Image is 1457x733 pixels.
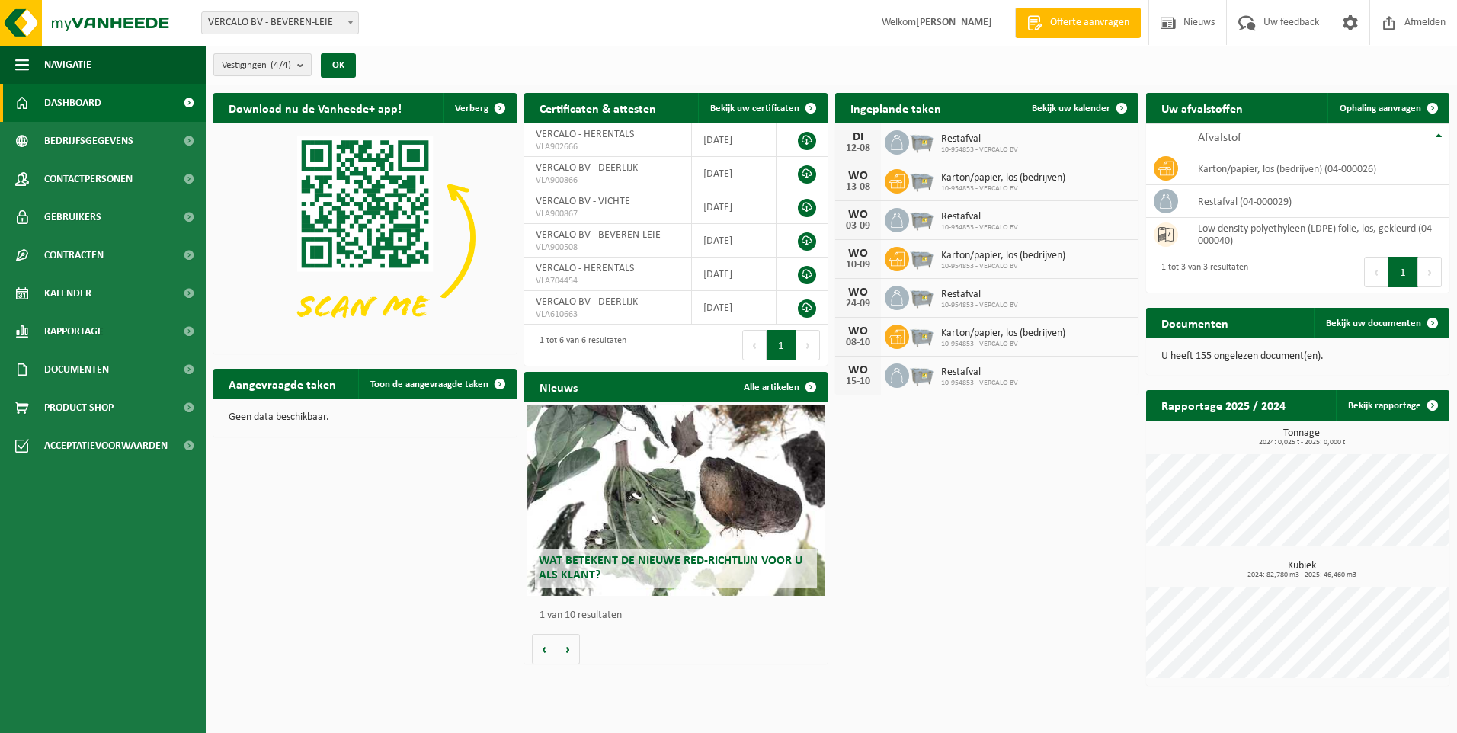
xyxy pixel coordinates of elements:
[835,93,956,123] h2: Ingeplande taken
[843,170,873,182] div: WO
[916,17,992,28] strong: [PERSON_NAME]
[536,141,680,153] span: VLA902666
[1015,8,1141,38] a: Offerte aanvragen
[213,93,417,123] h2: Download nu de Vanheede+ app!
[909,245,935,270] img: WB-2500-GAL-GY-01
[843,221,873,232] div: 03-09
[540,610,820,621] p: 1 van 10 resultaten
[1146,93,1258,123] h2: Uw afvalstoffen
[941,366,1018,379] span: Restafval
[536,129,634,140] span: VERCALO - HERENTALS
[698,93,826,123] a: Bekijk uw certificaten
[536,275,680,287] span: VLA704454
[692,190,776,224] td: [DATE]
[941,133,1018,146] span: Restafval
[941,289,1018,301] span: Restafval
[536,296,638,308] span: VERCALO BV - DEERLIJK
[941,340,1065,349] span: 10-954853 - VERCALO BV
[1020,93,1137,123] a: Bekijk uw kalender
[843,286,873,299] div: WO
[1326,318,1421,328] span: Bekijk uw documenten
[692,291,776,325] td: [DATE]
[1154,439,1449,447] span: 2024: 0,025 t - 2025: 0,000 t
[1388,257,1418,287] button: 1
[941,172,1065,184] span: Karton/papier, los (bedrijven)
[941,301,1018,310] span: 10-954853 - VERCALO BV
[44,236,104,274] span: Contracten
[532,328,626,362] div: 1 tot 6 van 6 resultaten
[370,379,488,389] span: Toon de aangevraagde taken
[1186,218,1449,251] td: low density polyethyleen (LDPE) folie, los, gekleurd (04-000040)
[843,209,873,221] div: WO
[213,53,312,76] button: Vestigingen(4/4)
[843,260,873,270] div: 10-09
[1154,571,1449,579] span: 2024: 82,780 m3 - 2025: 46,460 m3
[710,104,799,114] span: Bekijk uw certificaten
[527,405,825,596] a: Wat betekent de nieuwe RED-richtlijn voor u als klant?
[767,330,796,360] button: 1
[539,555,802,581] span: Wat betekent de nieuwe RED-richtlijn voor u als klant?
[455,104,488,114] span: Verberg
[843,182,873,193] div: 13-08
[201,11,359,34] span: VERCALO BV - BEVEREN-LEIE
[222,54,291,77] span: Vestigingen
[213,369,351,399] h2: Aangevraagde taken
[1154,428,1449,447] h3: Tonnage
[536,174,680,187] span: VLA900866
[1046,15,1133,30] span: Offerte aanvragen
[941,223,1018,232] span: 10-954853 - VERCALO BV
[843,248,873,260] div: WO
[941,379,1018,388] span: 10-954853 - VERCALO BV
[1154,255,1248,289] div: 1 tot 3 van 3 resultaten
[44,389,114,427] span: Product Shop
[941,184,1065,194] span: 10-954853 - VERCALO BV
[1418,257,1442,287] button: Next
[556,634,580,664] button: Volgende
[843,376,873,387] div: 15-10
[1146,390,1301,420] h2: Rapportage 2025 / 2024
[532,634,556,664] button: Vorige
[536,263,634,274] span: VERCALO - HERENTALS
[1364,257,1388,287] button: Previous
[692,123,776,157] td: [DATE]
[536,242,680,254] span: VLA900508
[44,160,133,198] span: Contactpersonen
[1032,104,1110,114] span: Bekijk uw kalender
[1146,308,1244,338] h2: Documenten
[1340,104,1421,114] span: Ophaling aanvragen
[536,229,661,241] span: VERCALO BV - BEVEREN-LEIE
[229,412,501,423] p: Geen data beschikbaar.
[732,372,826,402] a: Alle artikelen
[1186,152,1449,185] td: karton/papier, los (bedrijven) (04-000026)
[843,299,873,309] div: 24-09
[909,206,935,232] img: WB-2500-GAL-GY-01
[941,211,1018,223] span: Restafval
[358,369,515,399] a: Toon de aangevraagde taken
[1336,390,1448,421] a: Bekijk rapportage
[44,350,109,389] span: Documenten
[796,330,820,360] button: Next
[44,46,91,84] span: Navigatie
[524,93,671,123] h2: Certificaten & attesten
[1327,93,1448,123] a: Ophaling aanvragen
[536,196,630,207] span: VERCALO BV - VICHTE
[1161,351,1434,362] p: U heeft 155 ongelezen document(en).
[44,84,101,122] span: Dashboard
[321,53,356,78] button: OK
[941,250,1065,262] span: Karton/papier, los (bedrijven)
[692,258,776,291] td: [DATE]
[271,60,291,70] count: (4/4)
[742,330,767,360] button: Previous
[536,208,680,220] span: VLA900867
[44,427,168,465] span: Acceptatievoorwaarden
[909,128,935,154] img: WB-2500-GAL-GY-01
[692,224,776,258] td: [DATE]
[909,283,935,309] img: WB-2500-GAL-GY-01
[843,131,873,143] div: DI
[536,162,638,174] span: VERCALO BV - DEERLIJK
[909,322,935,348] img: WB-2500-GAL-GY-01
[843,143,873,154] div: 12-08
[1186,185,1449,218] td: restafval (04-000029)
[941,262,1065,271] span: 10-954853 - VERCALO BV
[941,328,1065,340] span: Karton/papier, los (bedrijven)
